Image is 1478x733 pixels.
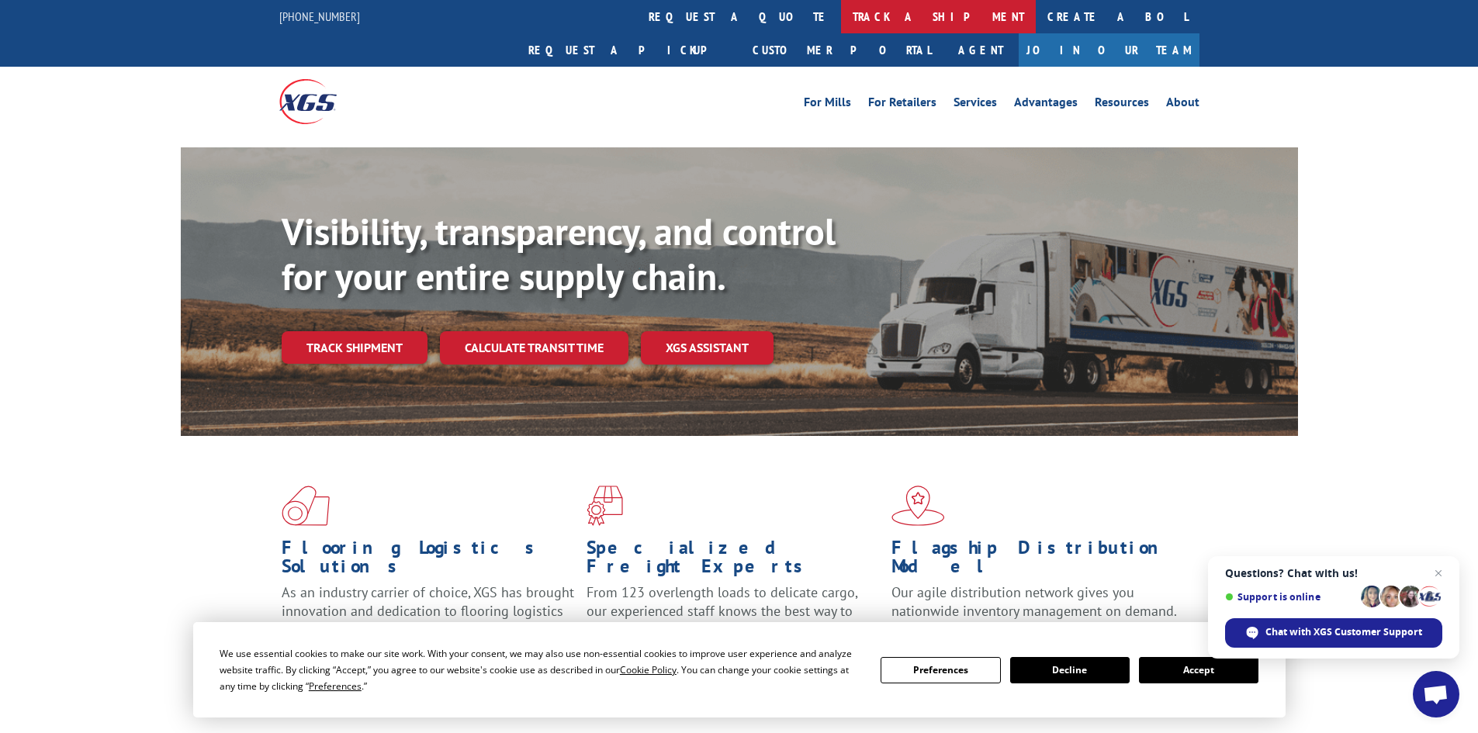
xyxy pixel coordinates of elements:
[309,679,362,693] span: Preferences
[1014,96,1078,113] a: Advantages
[954,96,997,113] a: Services
[1139,657,1258,683] button: Accept
[943,33,1019,67] a: Agent
[282,331,427,364] a: Track shipment
[868,96,936,113] a: For Retailers
[220,645,862,694] div: We use essential cookies to make our site work. With your consent, we may also use non-essential ...
[282,583,574,638] span: As an industry carrier of choice, XGS has brought innovation and dedication to flooring logistics...
[891,583,1177,620] span: Our agile distribution network gives you nationwide inventory management on demand.
[587,583,880,652] p: From 123 overlength loads to delicate cargo, our experienced staff knows the best way to move you...
[1019,33,1199,67] a: Join Our Team
[1413,671,1459,717] a: Open chat
[620,663,677,676] span: Cookie Policy
[587,486,623,526] img: xgs-icon-focused-on-flooring-red
[440,331,628,365] a: Calculate transit time
[1225,591,1355,603] span: Support is online
[1225,618,1442,648] span: Chat with XGS Customer Support
[282,486,330,526] img: xgs-icon-total-supply-chain-intelligence-red
[804,96,851,113] a: For Mills
[1225,567,1442,579] span: Questions? Chat with us!
[587,538,880,583] h1: Specialized Freight Experts
[517,33,741,67] a: Request a pickup
[641,331,774,365] a: XGS ASSISTANT
[881,657,1000,683] button: Preferences
[1166,96,1199,113] a: About
[1095,96,1149,113] a: Resources
[1010,657,1130,683] button: Decline
[193,622,1286,717] div: Cookie Consent Prompt
[741,33,943,67] a: Customer Portal
[282,207,836,300] b: Visibility, transparency, and control for your entire supply chain.
[891,538,1185,583] h1: Flagship Distribution Model
[282,538,575,583] h1: Flooring Logistics Solutions
[891,486,945,526] img: xgs-icon-flagship-distribution-model-red
[279,9,360,24] a: [PHONE_NUMBER]
[1265,625,1422,639] span: Chat with XGS Customer Support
